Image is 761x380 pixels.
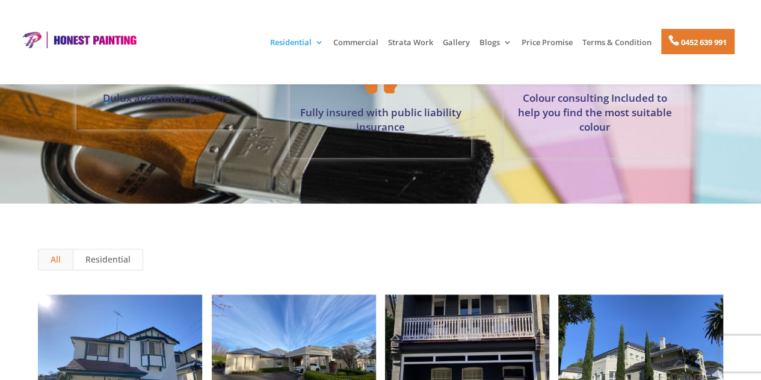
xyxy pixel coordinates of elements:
a: Residential [73,249,143,270]
a: Gallery [443,38,470,58]
a: Strata Work [388,38,433,58]
a: 0452 639 991 [661,29,734,54]
p: Fully insured with public liability insurance [296,105,464,134]
a: Commercial [333,38,378,58]
a: Price Promise [522,38,573,58]
p: Dulux accredited painters [82,91,251,105]
img: Honest Painting [18,31,140,49]
a: Blogs [479,38,512,58]
a: Residential [270,38,324,58]
a: All [38,249,73,270]
a: Terms & Condition [582,38,652,58]
p: Colour consulting Included to help you find the most suitable colour [510,91,679,134]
